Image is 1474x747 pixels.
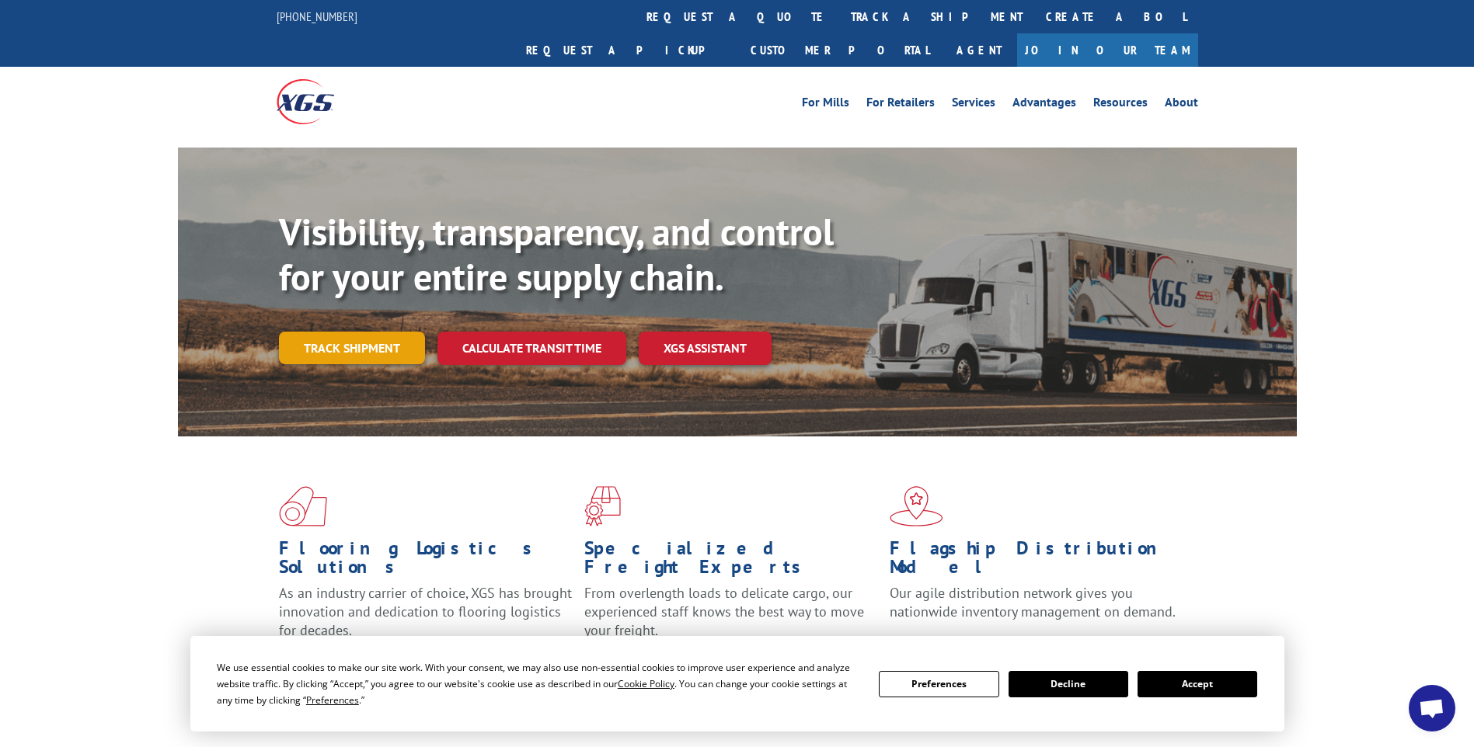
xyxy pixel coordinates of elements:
a: Learn More > [890,635,1083,653]
div: Open chat [1409,685,1455,731]
div: We use essential cookies to make our site work. With your consent, we may also use non-essential ... [217,659,860,708]
a: Join Our Team [1017,33,1198,67]
a: Request a pickup [514,33,739,67]
a: XGS ASSISTANT [639,332,772,365]
a: For Retailers [866,96,935,113]
button: Decline [1009,671,1128,697]
span: Our agile distribution network gives you nationwide inventory management on demand. [890,584,1176,620]
button: Preferences [879,671,998,697]
a: Customer Portal [739,33,941,67]
img: xgs-icon-focused-on-flooring-red [584,486,621,526]
a: For Mills [802,96,849,113]
h1: Flooring Logistics Solutions [279,539,573,584]
span: As an industry carrier of choice, XGS has brought innovation and dedication to flooring logistics... [279,584,572,639]
button: Accept [1138,671,1257,697]
a: Agent [941,33,1017,67]
span: Cookie Policy [618,677,674,690]
a: Track shipment [279,332,425,364]
a: Calculate transit time [437,332,626,365]
a: Resources [1093,96,1148,113]
a: About [1165,96,1198,113]
p: From overlength loads to delicate cargo, our experienced staff knows the best way to move your fr... [584,584,878,653]
img: xgs-icon-flagship-distribution-model-red [890,486,943,526]
img: xgs-icon-total-supply-chain-intelligence-red [279,486,327,526]
a: [PHONE_NUMBER] [277,9,357,24]
h1: Specialized Freight Experts [584,539,878,584]
a: Services [952,96,995,113]
h1: Flagship Distribution Model [890,539,1183,584]
span: Preferences [306,693,359,707]
a: Advantages [1012,96,1076,113]
div: Cookie Consent Prompt [190,636,1284,731]
b: Visibility, transparency, and control for your entire supply chain. [279,207,834,301]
